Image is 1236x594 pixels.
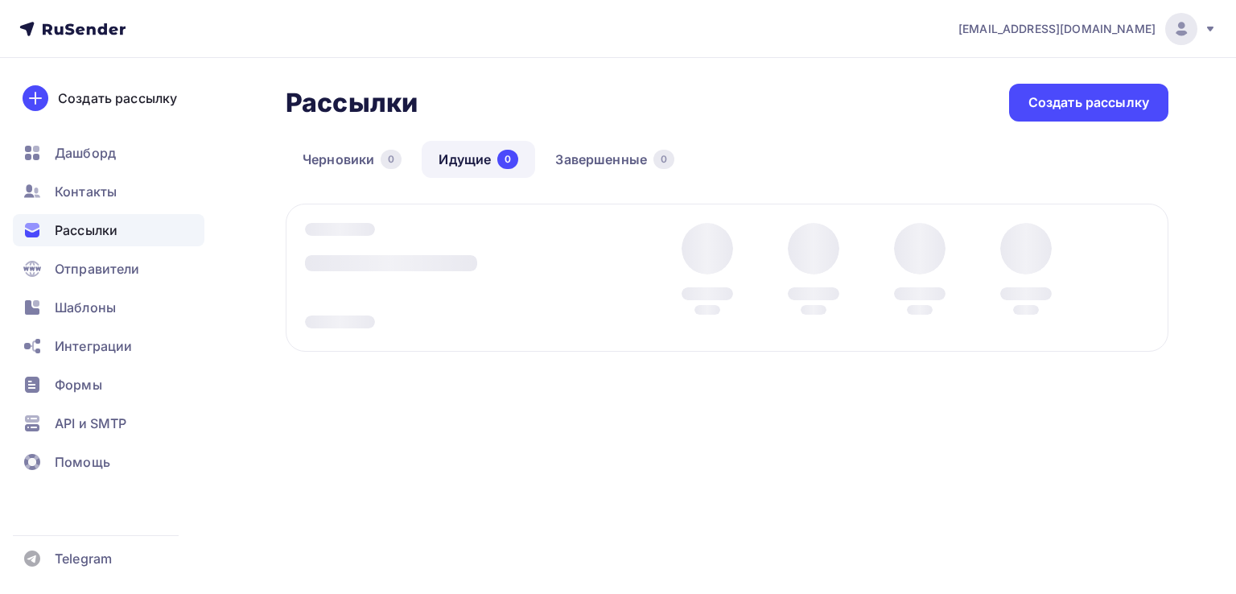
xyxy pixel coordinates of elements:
a: Рассылки [13,214,204,246]
div: Создать рассылку [1028,93,1149,112]
div: 0 [381,150,402,169]
a: Шаблоны [13,291,204,324]
span: Отправители [55,259,140,278]
a: Отправители [13,253,204,285]
span: Интеграции [55,336,132,356]
a: Черновики0 [286,141,418,178]
a: [EMAIL_ADDRESS][DOMAIN_NAME] [958,13,1217,45]
span: Шаблоны [55,298,116,317]
span: API и SMTP [55,414,126,433]
div: 0 [497,150,518,169]
span: [EMAIL_ADDRESS][DOMAIN_NAME] [958,21,1156,37]
a: Дашборд [13,137,204,169]
span: Дашборд [55,143,116,163]
a: Завершенные0 [538,141,691,178]
a: Формы [13,369,204,401]
a: Идущие0 [422,141,535,178]
a: Контакты [13,175,204,208]
span: Telegram [55,549,112,568]
h2: Рассылки [286,87,418,119]
span: Контакты [55,182,117,201]
div: 0 [653,150,674,169]
span: Рассылки [55,221,117,240]
span: Помощь [55,452,110,472]
span: Формы [55,375,102,394]
div: Создать рассылку [58,89,177,108]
